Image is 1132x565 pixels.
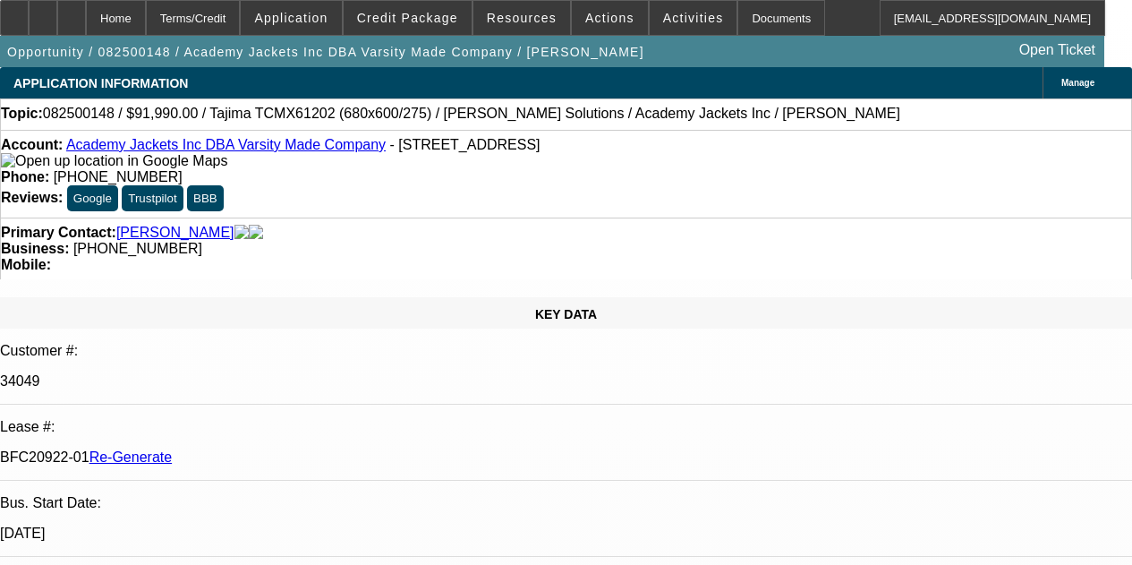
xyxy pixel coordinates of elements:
[650,1,737,35] button: Activities
[1061,78,1094,88] span: Manage
[572,1,648,35] button: Actions
[89,449,173,465] a: Re-Generate
[1,225,116,241] strong: Primary Contact:
[249,225,263,241] img: linkedin-icon.png
[344,1,472,35] button: Credit Package
[1012,35,1102,65] a: Open Ticket
[54,169,183,184] span: [PHONE_NUMBER]
[1,137,63,152] strong: Account:
[254,11,328,25] span: Application
[234,225,249,241] img: facebook-icon.png
[1,241,69,256] strong: Business:
[473,1,570,35] button: Resources
[122,185,183,211] button: Trustpilot
[187,185,224,211] button: BBB
[7,45,644,59] span: Opportunity / 082500148 / Academy Jackets Inc DBA Varsity Made Company / [PERSON_NAME]
[66,137,386,152] a: Academy Jackets Inc DBA Varsity Made Company
[487,11,557,25] span: Resources
[43,106,900,122] span: 082500148 / $91,990.00 / Tajima TCMX61202 (680x600/275) / [PERSON_NAME] Solutions / Academy Jacke...
[1,153,227,168] a: View Google Maps
[1,153,227,169] img: Open up location in Google Maps
[390,137,540,152] span: - [STREET_ADDRESS]
[1,190,63,205] strong: Reviews:
[1,106,43,122] strong: Topic:
[357,11,458,25] span: Credit Package
[535,307,597,321] span: KEY DATA
[1,169,49,184] strong: Phone:
[116,225,234,241] a: [PERSON_NAME]
[241,1,341,35] button: Application
[585,11,634,25] span: Actions
[1,257,51,272] strong: Mobile:
[73,241,202,256] span: [PHONE_NUMBER]
[67,185,118,211] button: Google
[663,11,724,25] span: Activities
[13,76,188,90] span: APPLICATION INFORMATION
